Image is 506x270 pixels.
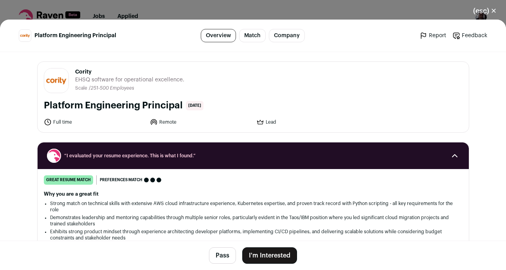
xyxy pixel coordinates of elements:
[150,118,252,126] li: Remote
[50,200,456,213] li: Strong match on technical skills with extensive AWS cloud infrastructure experience, Kubernetes e...
[50,214,456,227] li: Demonstrates leadership and mentoring capabilities through multiple senior roles, particularly ev...
[44,175,93,185] div: great resume match
[91,86,134,90] span: 251-500 Employees
[209,247,236,264] button: Pass
[239,29,266,42] a: Match
[89,85,134,91] li: /
[75,76,184,84] span: EHSQ software for operational excellence.
[50,229,456,241] li: Exhibits strong product mindset through experience architecting developer platforms, implementing...
[464,2,506,20] button: Close modal
[201,29,236,42] a: Overview
[100,176,142,184] span: Preferences match
[34,32,116,40] span: Platform Engineering Principal
[44,118,146,126] li: Full time
[75,85,89,91] li: Scale
[452,32,487,40] a: Feedback
[242,247,297,264] button: I'm Interested
[256,118,358,126] li: Lead
[269,29,305,42] a: Company
[44,191,463,197] h2: Why you are a great fit
[64,153,442,159] span: “I evaluated your resume experience. This is what I found.”
[186,101,203,110] span: [DATE]
[44,68,68,93] img: 14c6ff230038b1960a92d904215c3d961c4de0846e0c9d6f6884b83d6a91a1ba.jpg
[75,68,184,76] span: Cority
[19,30,31,41] img: 14c6ff230038b1960a92d904215c3d961c4de0846e0c9d6f6884b83d6a91a1ba.jpg
[44,99,183,112] h1: Platform Engineering Principal
[420,32,446,40] a: Report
